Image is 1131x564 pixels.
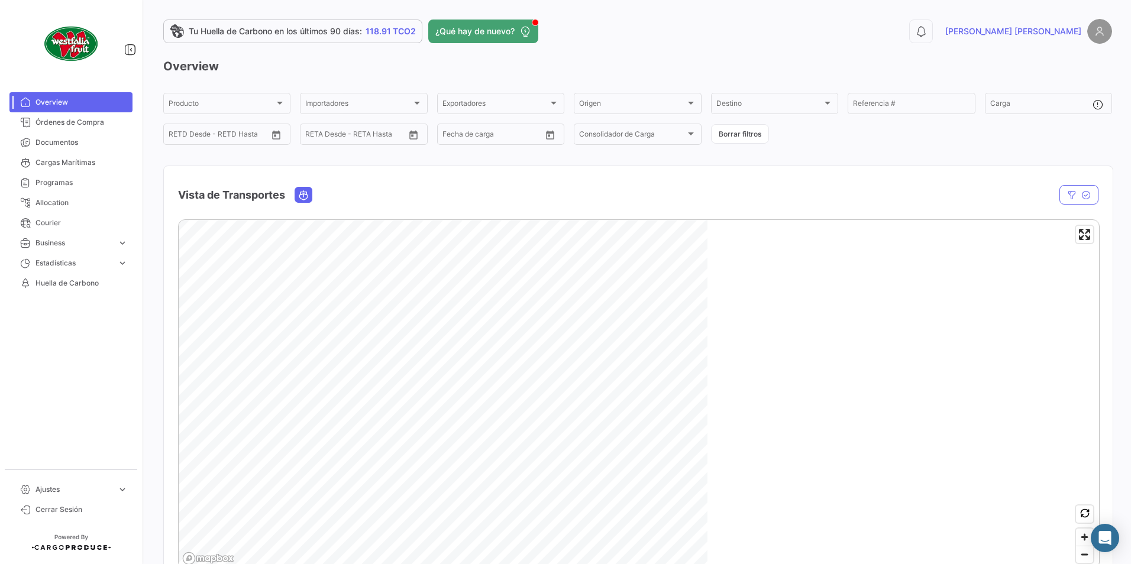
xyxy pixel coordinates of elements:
span: ¿Qué hay de nuevo? [435,25,515,37]
span: [PERSON_NAME] [PERSON_NAME] [945,25,1081,37]
span: Consolidador de Carga [579,132,685,140]
a: Órdenes de Compra [9,112,133,132]
input: Desde [169,132,190,140]
div: Abrir Intercom Messenger [1091,524,1119,552]
button: Open calendar [405,126,422,144]
button: Zoom out [1076,546,1093,563]
span: Allocation [35,197,128,208]
span: Cargas Marítimas [35,157,128,168]
span: Órdenes de Compra [35,117,128,128]
span: Cerrar Sesión [35,504,128,515]
input: Hasta [198,132,245,140]
a: Cargas Marítimas [9,153,133,173]
span: expand_more [117,484,128,495]
span: Courier [35,218,128,228]
button: Open calendar [541,126,559,144]
a: Allocation [9,193,133,213]
button: Open calendar [267,126,285,144]
button: Enter fullscreen [1076,226,1093,243]
a: Huella de Carbono [9,273,133,293]
button: ¿Qué hay de nuevo? [428,20,538,43]
span: 118.91 TCO2 [366,25,416,37]
span: Producto [169,101,274,109]
input: Hasta [335,132,382,140]
span: Origen [579,101,685,109]
input: Desde [305,132,327,140]
button: Borrar filtros [711,124,769,144]
span: Importadores [305,101,411,109]
a: Overview [9,92,133,112]
button: Zoom in [1076,529,1093,546]
img: client-50.png [41,14,101,73]
a: Tu Huella de Carbono en los últimos 90 días:118.91 TCO2 [163,20,422,43]
span: Estadísticas [35,258,112,268]
span: Huella de Carbono [35,278,128,289]
h4: Vista de Transportes [178,187,285,203]
span: Documentos [35,137,128,148]
a: Programas [9,173,133,193]
span: Business [35,238,112,248]
span: expand_more [117,238,128,248]
button: Ocean [295,187,312,202]
span: Destino [716,101,822,109]
img: placeholder-user.png [1087,19,1112,44]
span: Overview [35,97,128,108]
span: expand_more [117,258,128,268]
h3: Overview [163,58,1112,74]
span: Tu Huella de Carbono en los últimos 90 días: [189,25,362,37]
span: Programas [35,177,128,188]
span: Exportadores [442,101,548,109]
a: Courier [9,213,133,233]
a: Documentos [9,132,133,153]
span: Ajustes [35,484,112,495]
input: Desde [442,132,464,140]
input: Hasta [472,132,519,140]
